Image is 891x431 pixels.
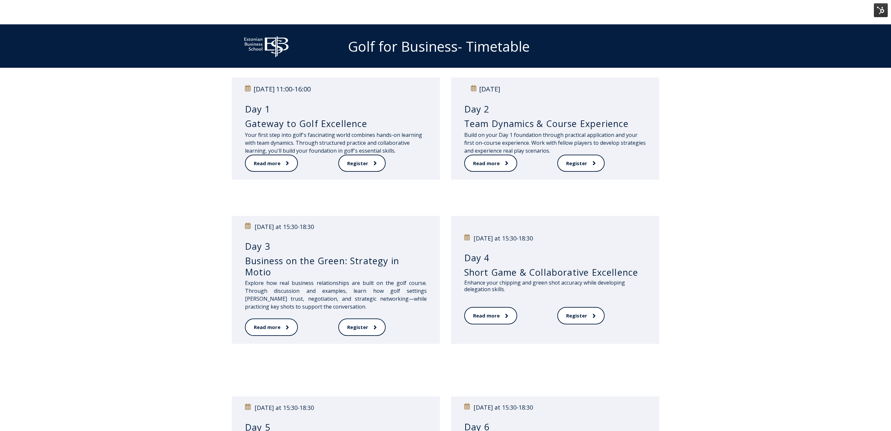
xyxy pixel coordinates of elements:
[464,307,517,324] a: Read more
[464,279,625,293] span: Enhance your chipping and green shot accuracy while developing delegation skills.
[238,31,294,59] img: ebs_logo2016_white
[464,252,646,264] h3: Day 4
[874,3,888,17] img: HubSpot Tools Menu Toggle
[253,85,311,93] span: [DATE] 11:00-16:00
[245,155,298,172] a: Read more
[245,318,298,336] a: Read more
[557,307,605,324] a: Register
[245,118,427,129] h3: Gateway to Golf Excellence
[338,155,386,172] a: Register
[338,318,386,336] a: Register
[474,234,533,242] span: [DATE] at 15:30-18:30
[255,404,314,412] span: [DATE] at 15:30-18:30
[348,37,530,56] span: Golf for Business- Timetable
[464,118,646,129] h3: Team Dynamics & Course Experience
[479,85,500,93] span: [DATE]
[474,403,533,411] span: [DATE] at 15:30-18:30
[464,131,646,154] span: Build on your Day 1 foundation through practical application and your first on-course experience....
[245,131,422,154] span: Your first step into golf's fascinating world combines hands-on learning with team dynamics. Thro...
[245,255,427,278] h3: Business on the Green: Strategy in Motio
[245,104,427,115] h3: Day 1
[245,279,427,310] span: Explore how real business relationships are built on the golf course. Through discussion and exam...
[255,223,314,231] span: [DATE] at 15:30-18:30
[464,155,517,172] a: Read more
[245,241,427,252] h3: Day 3
[464,267,646,278] h3: Short Game & Collaborative Excellence
[557,155,605,172] a: Register
[464,104,646,115] h3: Day 2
